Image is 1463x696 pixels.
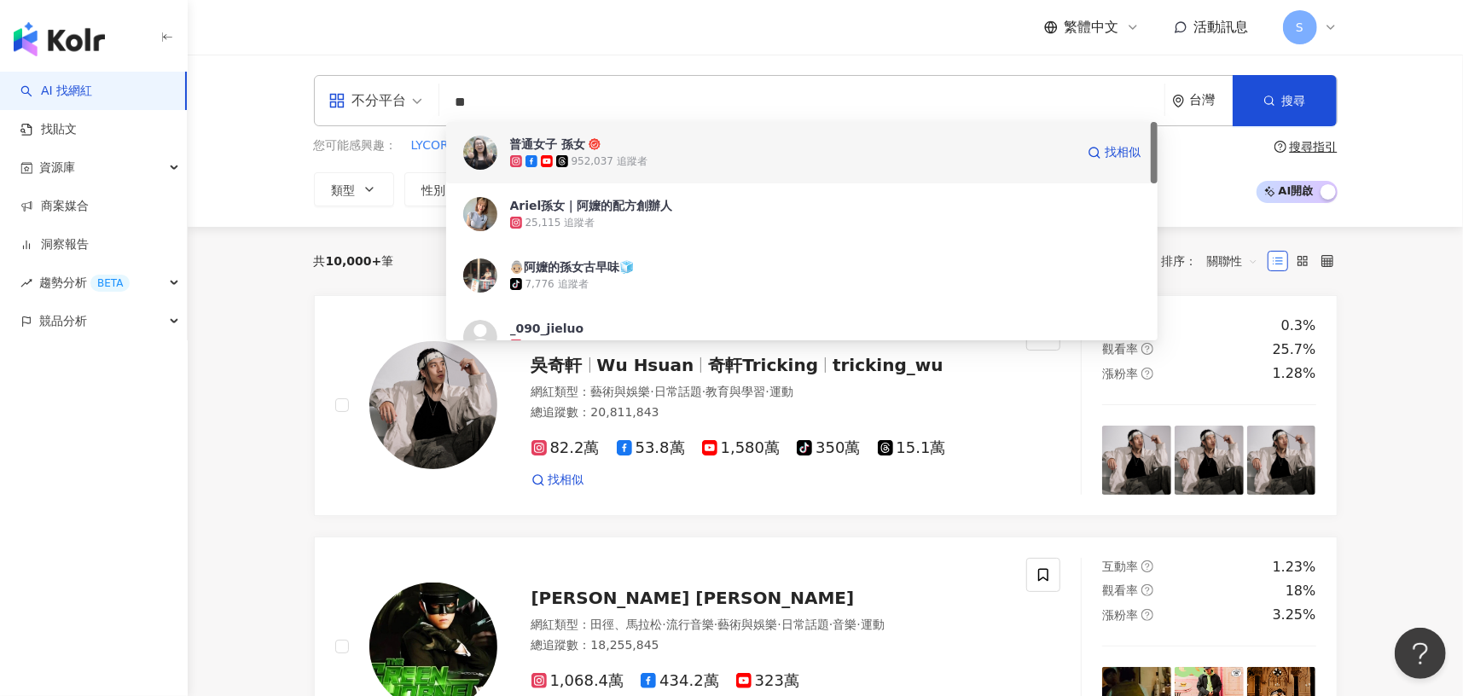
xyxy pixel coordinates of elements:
[1207,247,1258,275] span: 關聯性
[525,216,595,230] div: 25,115 追蹤者
[717,618,777,631] span: 藝術與娛樂
[549,472,584,489] span: 找相似
[597,355,694,375] span: Wu Hsuan
[510,197,673,214] div: Ariel孫女｜阿嬤的配方創辦人
[1141,343,1153,355] span: question-circle
[422,183,446,197] span: 性別
[781,618,829,631] span: 日常話題
[410,136,461,155] button: LYCORIS
[510,136,586,153] div: 普通女子 孫女
[531,672,624,690] span: 1,068.4萬
[878,439,946,457] span: 15.1萬
[328,87,407,114] div: 不分平台
[1273,606,1316,624] div: 3.25%
[525,277,589,292] div: 7,776 追蹤者
[1286,582,1316,600] div: 18%
[20,121,77,138] a: 找貼文
[314,137,398,154] span: 您可能感興趣：
[1141,609,1153,621] span: question-circle
[14,22,105,56] img: logo
[411,137,460,154] span: LYCORIS
[1102,560,1138,573] span: 互動率
[663,618,666,631] span: ·
[1274,141,1286,153] span: question-circle
[1175,426,1244,495] img: post-image
[328,92,345,109] span: appstore
[617,439,685,457] span: 53.8萬
[314,254,394,268] div: 共 筆
[1105,144,1141,161] span: 找相似
[1141,584,1153,596] span: question-circle
[20,236,89,253] a: 洞察報告
[1102,367,1138,380] span: 漲粉率
[1282,94,1306,107] span: 搜尋
[651,385,654,398] span: ·
[572,154,647,169] div: 952,037 追蹤者
[833,618,856,631] span: 音樂
[666,618,714,631] span: 流行音樂
[531,404,1007,421] div: 總追蹤數 ： 20,811,843
[463,136,497,170] img: KOL Avatar
[1273,364,1316,383] div: 1.28%
[591,618,663,631] span: 田徑、馬拉松
[531,637,1007,654] div: 總追蹤數 ： 18,255,845
[1395,628,1446,679] iframe: Help Scout Beacon - Open
[1102,426,1171,495] img: post-image
[861,618,885,631] span: 運動
[591,385,651,398] span: 藝術與娛樂
[829,618,833,631] span: ·
[531,355,583,375] span: 吳奇軒
[833,355,943,375] span: tricking_wu
[314,295,1338,516] a: KOL Avatar吳奇軒Wu Hsuan奇軒Trickingtricking_wu網紅類型：藝術與娛樂·日常話題·教育與學習·運動總追蹤數：20,811,84382.2萬53.8萬1,580萬...
[369,341,497,469] img: KOL Avatar
[90,275,130,292] div: BETA
[1065,18,1119,37] span: 繁體中文
[1172,95,1185,107] span: environment
[463,320,497,354] img: KOL Avatar
[332,183,356,197] span: 類型
[1194,19,1249,35] span: 活動訊息
[39,264,130,302] span: 趨勢分析
[20,277,32,289] span: rise
[1247,426,1316,495] img: post-image
[1233,75,1337,126] button: 搜尋
[856,618,860,631] span: ·
[404,172,485,206] button: 性別
[736,672,799,690] span: 323萬
[797,439,860,457] span: 350萬
[705,385,765,398] span: 教育與學習
[20,198,89,215] a: 商案媒合
[463,258,497,293] img: KOL Avatar
[1102,583,1138,597] span: 觀看率
[510,258,635,275] div: 👵🏼阿嬤的孫女古早味🧊
[702,439,781,457] span: 1,580萬
[1281,316,1316,335] div: 0.3%
[510,320,584,337] div: _090_jieluo
[708,355,818,375] span: 奇軒Tricking
[1190,93,1233,107] div: 台灣
[314,172,394,206] button: 類型
[525,339,589,353] div: 1,677 追蹤者
[39,302,87,340] span: 競品分析
[463,197,497,231] img: KOL Avatar
[531,472,584,489] a: 找相似
[20,83,92,100] a: searchAI 找網紅
[1273,558,1316,577] div: 1.23%
[1102,608,1138,622] span: 漲粉率
[1296,18,1303,37] span: S
[531,439,600,457] span: 82.2萬
[531,588,855,608] span: [PERSON_NAME] [PERSON_NAME]
[641,672,719,690] span: 434.2萬
[1290,140,1338,154] div: 搜尋指引
[714,618,717,631] span: ·
[1088,136,1141,170] a: 找相似
[769,385,793,398] span: 運動
[1102,342,1138,356] span: 觀看率
[326,254,382,268] span: 10,000+
[1273,340,1316,359] div: 25.7%
[531,617,1007,634] div: 網紅類型 ：
[531,384,1007,401] div: 網紅類型 ：
[702,385,705,398] span: ·
[765,385,769,398] span: ·
[1162,247,1268,275] div: 排序：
